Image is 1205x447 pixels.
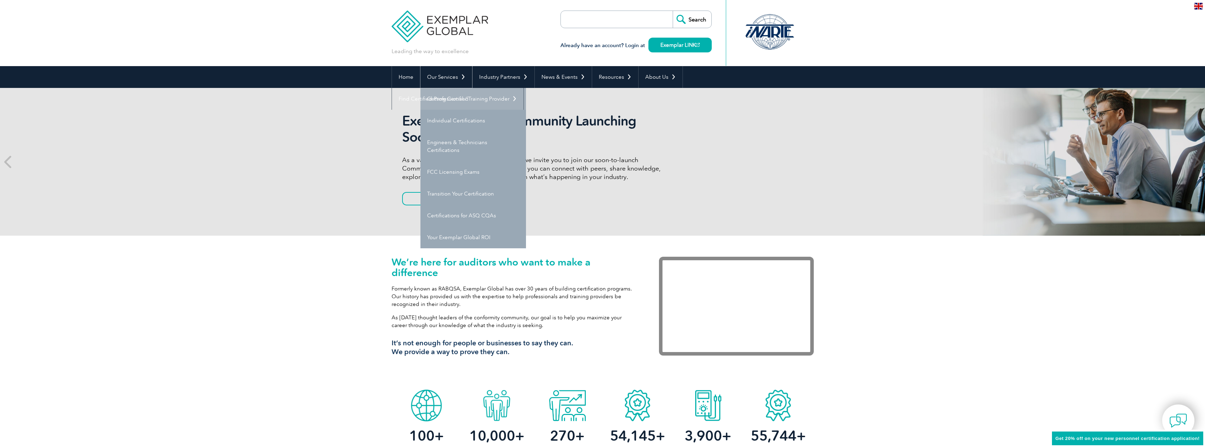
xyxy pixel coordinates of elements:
a: Engineers & Technicians Certifications [420,132,526,161]
a: Our Services [420,66,472,88]
a: Home [392,66,420,88]
span: 270 [550,427,575,444]
h2: + [462,430,532,441]
a: About Us [639,66,683,88]
h2: + [743,430,813,441]
a: Find Certified Professional / Training Provider [392,88,524,110]
h2: + [392,430,462,441]
p: As [DATE] thought leaders of the conformity community, our goal is to help you maximize your care... [392,314,638,329]
span: 3,900 [685,427,722,444]
h3: Already have an account? Login at [560,41,712,50]
img: en [1194,3,1203,9]
h2: + [673,430,743,441]
a: Industry Partners [473,66,534,88]
img: contact-chat.png [1169,412,1187,429]
img: open_square.png [696,43,700,47]
span: 54,145 [610,427,656,444]
span: 55,744 [751,427,797,444]
a: Resources [592,66,638,88]
p: Formerly known as RABQSA, Exemplar Global has over 30 years of building certification programs. O... [392,285,638,308]
a: Transition Your Certification [420,183,526,205]
span: Get 20% off on your new personnel certification application! [1055,436,1200,441]
input: Search [673,11,711,28]
h3: It’s not enough for people or businesses to say they can. We provide a way to prove they can. [392,339,638,356]
span: 100 [409,427,435,444]
a: Your Exemplar Global ROI [420,226,526,248]
h2: + [532,430,602,441]
p: As a valued member of Exemplar Global, we invite you to join our soon-to-launch Community—a fun, ... [402,156,666,181]
h1: We’re here for auditors who want to make a difference [392,257,638,278]
span: 10,000 [469,427,515,444]
a: Individual Certifications [420,110,526,132]
p: Leading the way to excellence [392,47,469,55]
h2: Exemplar Global Community Launching Soon [402,113,666,145]
iframe: Exemplar Global: Working together to make a difference [659,257,814,356]
a: Learn More [402,192,475,205]
a: Exemplar LINK [648,38,712,52]
a: Certifications for ASQ CQAs [420,205,526,226]
a: News & Events [535,66,592,88]
h2: + [602,430,673,441]
a: FCC Licensing Exams [420,161,526,183]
